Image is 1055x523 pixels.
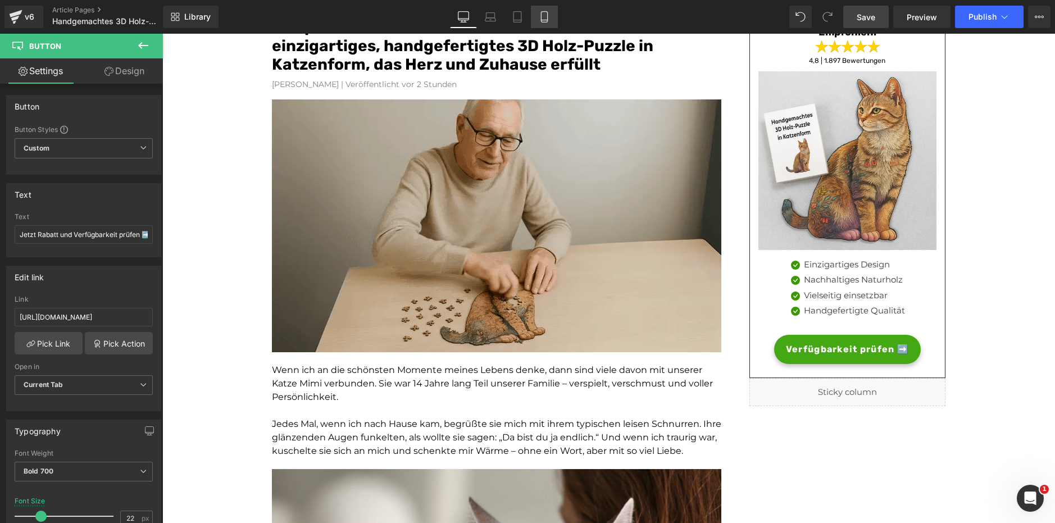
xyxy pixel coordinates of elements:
[642,271,743,284] p: Handgefertigte Qualität
[1028,6,1051,28] button: More
[110,46,294,56] font: [PERSON_NAME] | Veröffentlicht vor 2 Stunden
[52,6,181,15] a: Article Pages
[612,301,758,330] a: Verfügbarkeit prüfen ➡️
[52,17,160,26] span: Handgemachtes 3D Holz-Puzzle in Katzenform ADV
[15,332,83,354] a: Pick Link
[968,12,997,21] span: Publish
[907,11,937,23] span: Preview
[15,449,153,457] div: Font Weight
[1040,485,1049,494] span: 1
[163,6,219,28] a: New Library
[955,6,1024,28] button: Publish
[29,42,61,51] span: Button
[15,184,31,199] div: Text
[84,58,165,84] a: Design
[110,331,551,369] span: Wenn ich an die schönsten Momente meines Lebens denke, dann sind viele davon mit unserer Katze Mi...
[85,332,153,354] a: Pick Action
[857,11,875,23] span: Save
[642,240,743,253] p: Nachhaltiges Naturholz
[15,213,153,221] div: Text
[450,6,477,28] a: Desktop
[15,295,153,303] div: Link
[624,309,747,322] span: Verfügbarkeit prüfen ➡️
[816,6,839,28] button: Redo
[15,308,153,326] input: https://your-shop.myshopify.com
[15,497,46,505] div: Font Size
[24,380,63,389] b: Current Tab
[24,467,53,475] b: Bold 700
[15,420,61,436] div: Typography
[4,6,43,28] a: v6
[15,266,44,282] div: Edit link
[15,95,39,111] div: Button
[789,6,812,28] button: Undo
[647,23,723,31] span: 4,8 | 1.897 Bewertungen
[184,12,211,22] span: Library
[24,144,49,153] b: Custom
[15,125,153,134] div: Button Styles
[22,10,37,24] div: v6
[477,6,504,28] a: Laptop
[1017,485,1044,512] iframe: Intercom live chat
[531,6,558,28] a: Mobile
[642,225,743,238] p: Einzigartiges Design
[504,6,531,28] a: Tablet
[642,256,743,269] p: Vielseitig einsetzbar
[893,6,951,28] a: Preview
[142,515,151,522] span: px
[15,363,153,371] div: Open in
[110,385,559,422] span: Jedes Mal, wenn ich nach Hause kam, begrüßte sie mich mit ihrem typischen leisen Schnurren. Ihre ...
